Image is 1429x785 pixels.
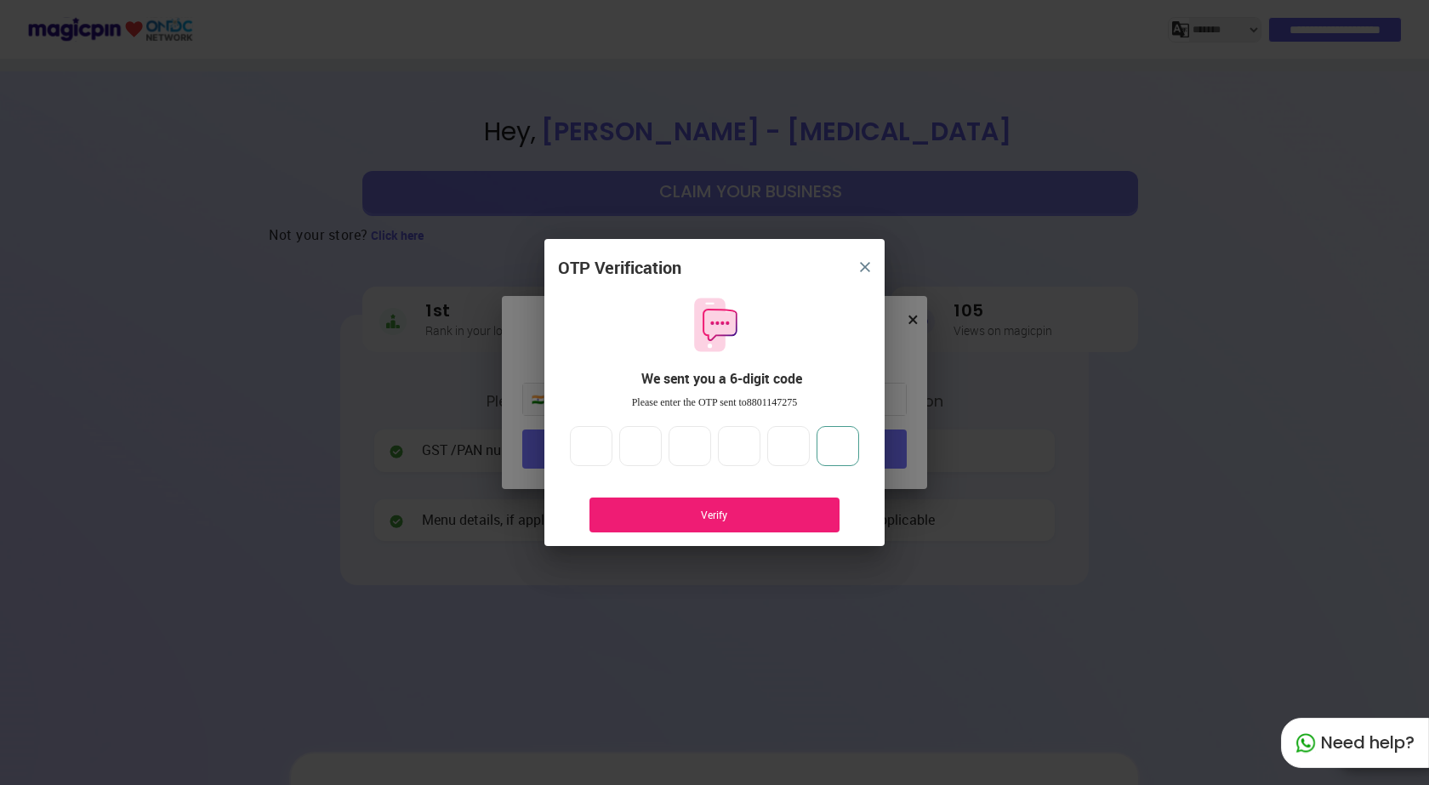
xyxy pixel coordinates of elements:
[686,296,743,354] img: otpMessageIcon.11fa9bf9.svg
[1281,718,1429,768] div: Need help?
[615,508,814,522] div: Verify
[558,395,871,410] div: Please enter the OTP sent to 8801147275
[850,252,880,282] button: close
[572,369,871,389] div: We sent you a 6-digit code
[558,256,681,281] div: OTP Verification
[860,262,870,272] img: 8zTxi7IzMsfkYqyYgBgfvSHvmzQA9juT1O3mhMgBDT8p5s20zMZ2JbefE1IEBlkXHwa7wAFxGwdILBLhkAAAAASUVORK5CYII=
[1295,733,1316,754] img: whatapp_green.7240e66a.svg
